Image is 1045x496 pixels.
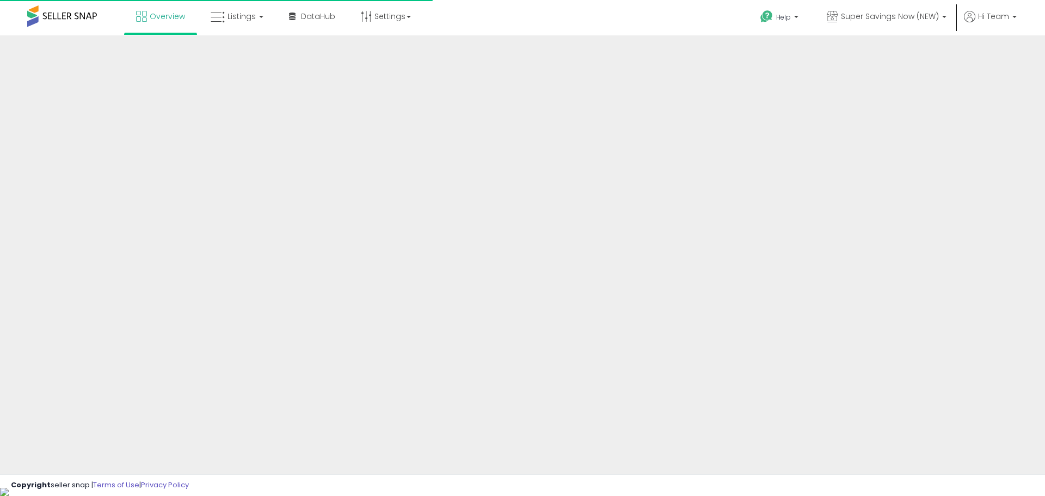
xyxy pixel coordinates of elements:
[150,11,185,22] span: Overview
[93,480,139,490] a: Terms of Use
[141,480,189,490] a: Privacy Policy
[841,11,939,22] span: Super Savings Now (NEW)
[228,11,256,22] span: Listings
[11,480,189,491] div: seller snap | |
[776,13,791,22] span: Help
[301,11,335,22] span: DataHub
[760,10,773,23] i: Get Help
[978,11,1009,22] span: Hi Team
[11,480,51,490] strong: Copyright
[752,2,809,35] a: Help
[964,11,1017,35] a: Hi Team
